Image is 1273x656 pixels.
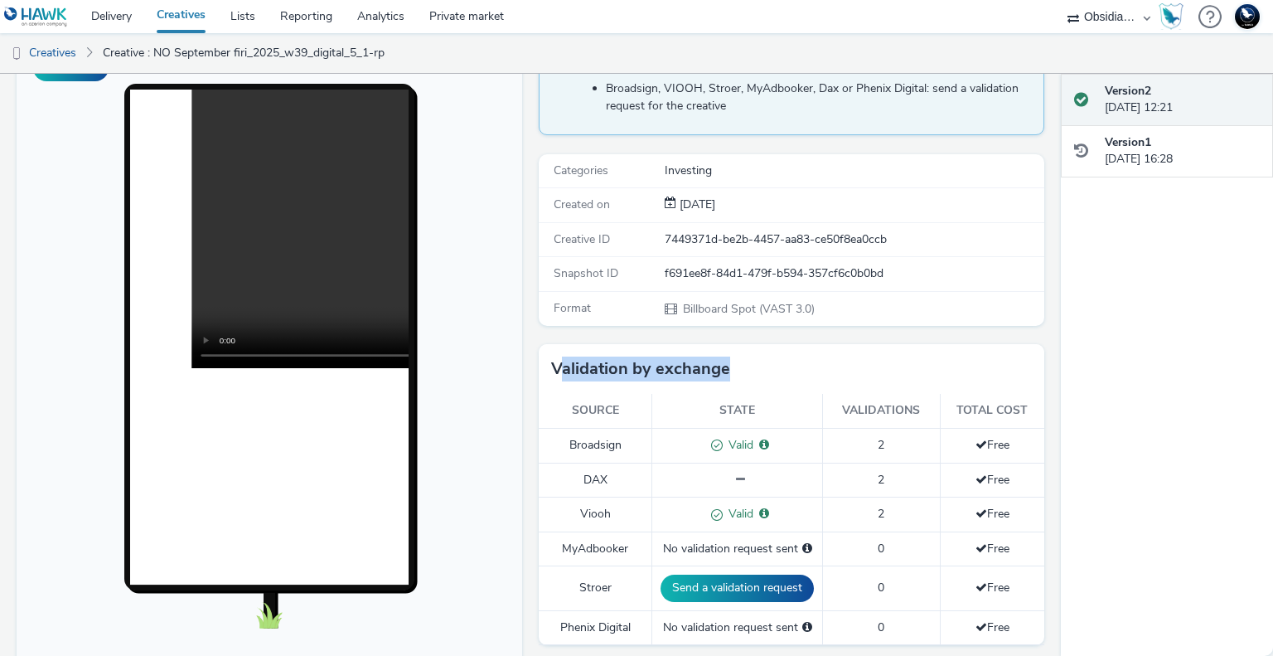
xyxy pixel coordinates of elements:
[661,620,814,636] div: No validation request sent
[1105,83,1151,99] strong: Version 2
[878,506,884,522] span: 2
[975,541,1009,556] span: Free
[551,357,730,381] h3: Validation by exchange
[554,265,618,281] span: Snapshot ID
[539,532,652,566] td: MyAdbooker
[539,394,652,428] th: Source
[539,463,652,497] td: DAX
[723,506,753,522] span: Valid
[975,506,1009,522] span: Free
[878,437,884,453] span: 2
[4,7,68,27] img: undefined Logo
[665,231,1043,248] div: 7449371d-be2b-4457-aa83-ce50f8ea0ccb
[539,566,652,610] td: Stroer
[1159,3,1183,30] img: Hawk Academy
[975,620,1009,635] span: Free
[878,580,884,595] span: 0
[661,575,814,601] button: Send a validation request
[539,498,652,532] td: Viooh
[1159,3,1190,30] a: Hawk Academy
[652,394,823,428] th: State
[661,541,814,557] div: No validation request sent
[975,580,1009,595] span: Free
[676,197,715,212] span: [DATE]
[1105,134,1151,150] strong: Version 1
[606,80,1035,114] li: Broadsign, VIOOH, Stroer, MyAdbooker, Dax or Phenix Digital: send a validation request for the cr...
[554,197,610,212] span: Created on
[539,610,652,644] td: Phenix Digital
[554,231,610,247] span: Creative ID
[94,33,393,73] a: Creative : NO September firi_2025_w39_digital_5_1-rp
[878,620,884,635] span: 0
[723,437,753,453] span: Valid
[665,163,1043,179] div: Investing
[975,472,1009,488] span: Free
[802,541,812,557] div: Please select a deal below and click on Send to send a validation request to MyAdbooker.
[1105,83,1260,117] div: [DATE] 12:21
[554,300,591,316] span: Format
[878,541,884,556] span: 0
[676,197,715,213] div: Creation 24 September 2025, 16:28
[539,428,652,463] td: Broadsign
[665,265,1043,282] div: f691ee8f-84d1-479f-b594-357cf6c0b0bd
[681,301,815,317] span: Billboard Spot (VAST 3.0)
[1235,4,1260,29] img: Support Hawk
[8,46,25,62] img: dooh
[802,620,812,636] div: Please select a deal below and click on Send to send a validation request to Phenix Digital.
[975,437,1009,453] span: Free
[940,394,1044,428] th: Total cost
[554,163,608,178] span: Categories
[823,394,940,428] th: Validations
[1105,134,1260,168] div: [DATE] 16:28
[878,472,884,488] span: 2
